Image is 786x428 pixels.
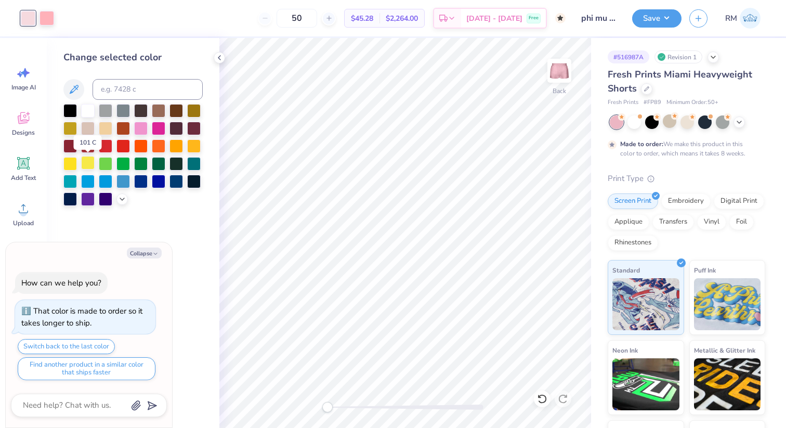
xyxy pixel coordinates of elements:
input: – – [277,9,317,28]
img: Neon Ink [612,358,679,410]
img: Back [549,60,570,81]
div: Rhinestones [608,235,658,251]
a: RM [720,8,765,29]
span: Free [529,15,539,22]
strong: Made to order: [620,140,663,148]
button: Find another product in a similar color that ships faster [18,357,155,380]
div: # 516987A [608,50,649,63]
span: Neon Ink [612,345,638,356]
div: 101 C [74,135,102,150]
span: Image AI [11,83,36,92]
div: Digital Print [714,193,764,209]
div: Screen Print [608,193,658,209]
span: [DATE] - [DATE] [466,13,522,24]
div: Back [553,86,566,96]
img: Riley Mcdonald [740,8,761,29]
div: Print Type [608,173,765,185]
div: Accessibility label [322,402,333,412]
div: Revision 1 [654,50,702,63]
span: Standard [612,265,640,276]
span: Metallic & Glitter Ink [694,345,755,356]
div: Transfers [652,214,694,230]
img: Metallic & Glitter Ink [694,358,761,410]
span: Designs [12,128,35,137]
span: Add Text [11,174,36,182]
button: Collapse [127,248,162,258]
input: e.g. 7428 c [93,79,203,100]
span: Puff Ink [694,265,716,276]
div: That color is made to order so it takes longer to ship. [21,306,142,328]
div: Foil [729,214,754,230]
span: $2,264.00 [386,13,418,24]
div: How can we help you? [21,278,101,288]
span: Fresh Prints [608,98,638,107]
div: Embroidery [661,193,711,209]
div: We make this product in this color to order, which means it takes 8 weeks. [620,139,748,158]
span: Fresh Prints Miami Heavyweight Shorts [608,68,752,95]
img: Standard [612,278,679,330]
div: Change selected color [63,50,203,64]
span: RM [725,12,737,24]
div: Applique [608,214,649,230]
span: Minimum Order: 50 + [666,98,718,107]
input: Untitled Design [573,8,624,29]
button: Save [632,9,682,28]
span: Upload [13,219,34,227]
div: Vinyl [697,214,726,230]
span: # FP89 [644,98,661,107]
button: Switch back to the last color [18,339,115,354]
span: $45.28 [351,13,373,24]
img: Puff Ink [694,278,761,330]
